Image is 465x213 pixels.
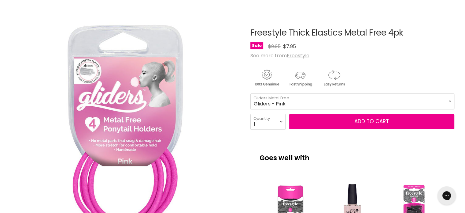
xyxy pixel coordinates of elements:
[284,69,316,87] img: shipping.gif
[250,52,309,59] span: See more from
[250,114,286,129] select: Quantity
[434,184,459,207] iframe: Gorgias live chat messenger
[287,52,309,59] a: Freestyle
[250,69,283,87] img: genuine.gif
[289,114,454,129] button: Add to cart
[268,43,281,50] span: $9.95
[260,145,445,165] p: Goes well with
[283,43,296,50] span: $7.95
[250,42,263,49] span: Sale
[318,69,350,87] img: returns.gif
[250,28,454,38] h1: Freestyle Thick Elastics Metal Free 4pk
